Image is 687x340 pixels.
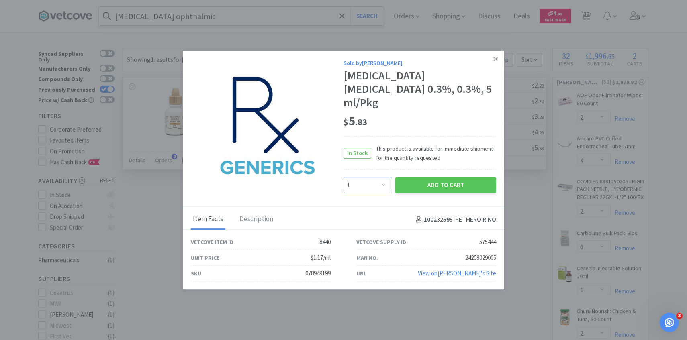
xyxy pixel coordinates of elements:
[660,313,679,332] iframe: Intercom live chat
[215,73,319,178] img: 97c271b79e924a5cba0e7fe07c05212e_575444.jpeg
[356,253,378,262] div: Man No.
[343,116,348,128] span: $
[344,148,371,158] span: In Stock
[355,116,367,128] span: . 83
[319,237,331,247] div: 8440
[356,238,406,246] div: Vetcove Supply ID
[343,59,496,67] div: Sold by [PERSON_NAME]
[413,214,496,225] h4: 100232595 - PETHERO RINO
[676,313,683,319] span: 3
[191,238,233,246] div: Vetcove Item ID
[371,144,496,162] span: This product is available for immediate shipment for the quantity requested
[395,177,496,193] button: Add to Cart
[191,210,225,230] div: Item Facts
[356,269,366,278] div: URL
[311,253,331,263] div: $1.17/ml
[191,253,219,262] div: Unit Price
[418,269,496,277] a: View on[PERSON_NAME]'s Site
[237,210,275,230] div: Description
[479,237,496,247] div: 575444
[343,69,496,110] div: [MEDICAL_DATA] [MEDICAL_DATA] 0.3%, 0.3%, 5 ml/Pkg
[343,113,367,129] span: 5
[305,269,331,278] div: 078949199
[191,269,201,278] div: SKU
[465,253,496,263] div: 24208029005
